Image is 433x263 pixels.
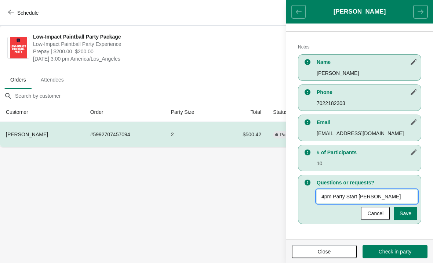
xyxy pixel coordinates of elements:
h3: Email [317,119,417,126]
p: 10 [317,160,417,167]
span: Close [318,249,331,255]
span: [PERSON_NAME] [6,131,48,137]
span: Paid [280,132,289,138]
button: Schedule [4,6,44,19]
input: Search by customer [15,89,433,102]
span: [DATE] 3:00 pm America/Los_Angeles [33,55,298,62]
h3: Name [317,58,417,66]
span: Orders [4,73,32,86]
span: Cancel [367,210,383,216]
button: Close [292,245,357,258]
h3: # of Participants [317,149,417,156]
span: Low-Impact Paintball Party Experience [33,40,298,48]
h3: Questions or requests? [317,179,417,186]
button: Check in party [363,245,427,258]
img: Low-Impact Paintball Party Package [10,37,27,58]
p: 7022182303 [317,100,417,107]
h2: Notes [298,43,421,51]
h3: Phone [317,89,417,96]
span: Attendees [35,73,70,86]
td: $500.42 [220,122,267,147]
span: Check in party [379,249,411,255]
button: Save [394,207,417,220]
p: [EMAIL_ADDRESS][DOMAIN_NAME] [317,130,417,137]
input: Additional details... [317,190,417,203]
h1: [PERSON_NAME] [306,8,414,15]
th: Status [267,102,315,122]
span: Low-Impact Paintball Party Package [33,33,298,40]
th: Order [84,102,165,122]
span: Schedule [17,10,39,16]
span: Save [400,210,411,216]
td: # 5992707457094 [84,122,165,147]
th: Total [220,102,267,122]
p: [PERSON_NAME] [317,69,417,77]
th: Party Size [165,102,220,122]
span: Prepay | $200.00–$200.00 [33,48,298,55]
td: 2 [165,122,220,147]
button: Cancel [361,207,390,220]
